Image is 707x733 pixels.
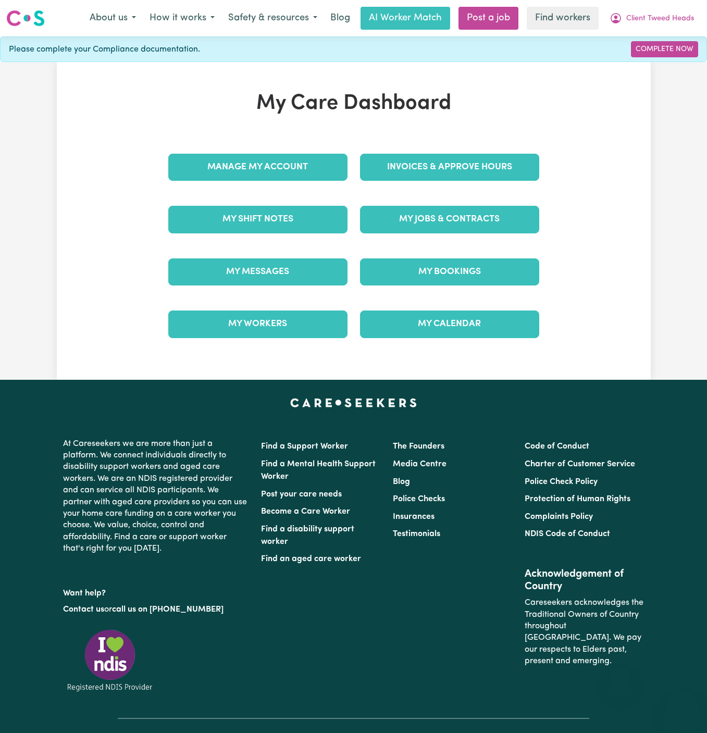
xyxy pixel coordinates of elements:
[361,7,450,30] a: AI Worker Match
[143,7,221,29] button: How it works
[168,154,348,181] a: Manage My Account
[610,666,630,687] iframe: Close message
[525,568,644,593] h2: Acknowledgement of Country
[527,7,599,30] a: Find workers
[626,13,694,24] span: Client Tweed Heads
[458,7,518,30] a: Post a job
[393,513,435,521] a: Insurances
[525,478,598,486] a: Police Check Policy
[168,310,348,338] a: My Workers
[525,593,644,671] p: Careseekers acknowledges the Traditional Owners of Country throughout [GEOGRAPHIC_DATA]. We pay o...
[63,583,249,599] p: Want help?
[290,399,417,407] a: Careseekers home page
[525,513,593,521] a: Complaints Policy
[6,9,45,28] img: Careseekers logo
[162,91,545,116] h1: My Care Dashboard
[168,258,348,285] a: My Messages
[393,495,445,503] a: Police Checks
[324,7,356,30] a: Blog
[6,6,45,30] a: Careseekers logo
[525,442,589,451] a: Code of Conduct
[603,7,701,29] button: My Account
[525,495,630,503] a: Protection of Human Rights
[83,7,143,29] button: About us
[360,310,539,338] a: My Calendar
[63,434,249,559] p: At Careseekers we are more than just a platform. We connect individuals directly to disability su...
[168,206,348,233] a: My Shift Notes
[261,525,354,546] a: Find a disability support worker
[63,605,104,614] a: Contact us
[393,460,446,468] a: Media Centre
[261,490,342,499] a: Post your care needs
[665,691,699,725] iframe: Button to launch messaging window
[360,258,539,285] a: My Bookings
[9,43,200,56] span: Please complete your Compliance documentation.
[261,555,361,563] a: Find an aged care worker
[112,605,224,614] a: call us on [PHONE_NUMBER]
[393,442,444,451] a: The Founders
[360,206,539,233] a: My Jobs & Contracts
[261,442,348,451] a: Find a Support Worker
[525,530,610,538] a: NDIS Code of Conduct
[261,507,350,516] a: Become a Care Worker
[393,478,410,486] a: Blog
[631,41,698,57] a: Complete Now
[525,460,635,468] a: Charter of Customer Service
[63,628,157,693] img: Registered NDIS provider
[360,154,539,181] a: Invoices & Approve Hours
[221,7,324,29] button: Safety & resources
[261,460,376,481] a: Find a Mental Health Support Worker
[393,530,440,538] a: Testimonials
[63,600,249,619] p: or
